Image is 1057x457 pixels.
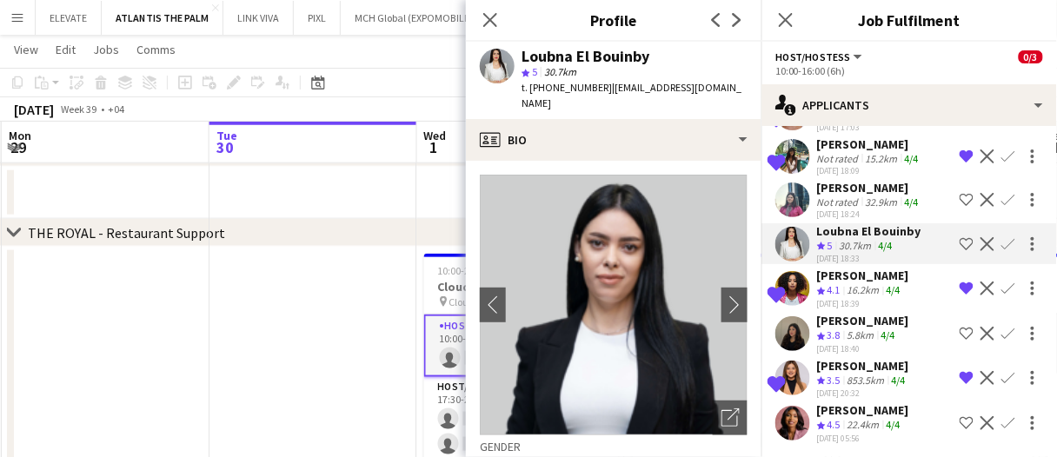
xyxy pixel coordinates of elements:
[817,253,921,264] div: [DATE] 18:33
[879,239,893,252] app-skills-label: 4/4
[844,374,888,388] div: 853.5km
[761,84,1057,126] div: Applicants
[775,50,851,63] span: Host/Hostess
[817,268,909,283] div: [PERSON_NAME]
[6,137,31,157] span: 29
[7,38,45,61] a: View
[294,1,341,35] button: PIXL
[130,38,183,61] a: Comms
[216,128,237,143] span: Tue
[817,152,862,165] div: Not rated
[136,42,176,57] span: Comms
[480,439,748,454] h3: Gender
[828,328,841,341] span: 3.8
[57,103,101,116] span: Week 39
[480,175,748,435] img: Crew avatar or photo
[862,195,901,209] div: 32.9km
[36,1,102,35] button: ELEVATE
[881,328,895,341] app-skills-label: 4/4
[892,374,906,387] app-skills-label: 4/4
[541,65,580,78] span: 30.7km
[56,42,76,57] span: Edit
[905,195,919,209] app-skills-label: 4/4
[817,343,909,354] div: [DATE] 18:40
[844,418,883,433] div: 22.4km
[422,137,447,157] span: 1
[466,119,761,161] div: Bio
[817,358,909,374] div: [PERSON_NAME]
[817,313,909,328] div: [PERSON_NAME]
[817,165,922,176] div: [DATE] 18:09
[817,298,909,309] div: [DATE] 18:39
[761,9,1057,31] h3: Job Fulfilment
[817,136,922,152] div: [PERSON_NAME]
[49,38,83,61] a: Edit
[86,38,126,61] a: Jobs
[844,283,883,298] div: 16.2km
[341,1,661,35] button: MCH Global (EXPOMOBILIA MCH GLOBAL ME LIVE MARKETING LLC)
[102,1,223,35] button: ATLANTIS THE PALM
[214,137,237,157] span: 30
[522,81,612,94] span: t. [PHONE_NUMBER]
[828,418,841,431] span: 4.5
[28,224,225,242] div: THE ROYAL - Restaurant Support
[887,418,901,431] app-skills-label: 4/4
[817,209,922,220] div: [DATE] 18:24
[905,152,919,165] app-skills-label: 4/4
[828,283,841,296] span: 4.1
[817,223,921,239] div: Loubna El Bouinby
[844,328,878,343] div: 5.8km
[817,387,909,399] div: [DATE] 20:32
[828,239,833,252] span: 5
[466,9,761,31] h3: Profile
[532,65,537,78] span: 5
[449,295,488,308] span: Cloud 22
[887,283,901,296] app-skills-label: 4/4
[522,49,649,64] div: Loubna El Bouinby
[14,101,54,118] div: [DATE]
[14,42,38,57] span: View
[424,128,447,143] span: Wed
[817,195,862,209] div: Not rated
[862,152,901,165] div: 15.2km
[223,1,294,35] button: LINK VIVA
[424,315,619,377] app-card-role: Host/Hostess10A0/110:00-16:00 (6h)
[828,374,841,387] span: 3.5
[817,433,909,444] div: [DATE] 05:56
[108,103,124,116] div: +04
[713,401,748,435] div: Open photos pop-in
[817,122,909,133] div: [DATE] 17:03
[817,180,922,195] div: [PERSON_NAME]
[522,81,741,109] span: | [EMAIL_ADDRESS][DOMAIN_NAME]
[836,239,875,254] div: 30.7km
[817,402,909,418] div: [PERSON_NAME]
[1019,50,1043,63] span: 0/3
[93,42,119,57] span: Jobs
[775,50,865,63] button: Host/Hostess
[775,64,1043,77] div: 10:00-16:00 (6h)
[438,264,534,277] span: 10:00-22:30 (12h30m)
[424,279,619,295] h3: Cloud 22 @Atlantis the Royal
[9,128,31,143] span: Mon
